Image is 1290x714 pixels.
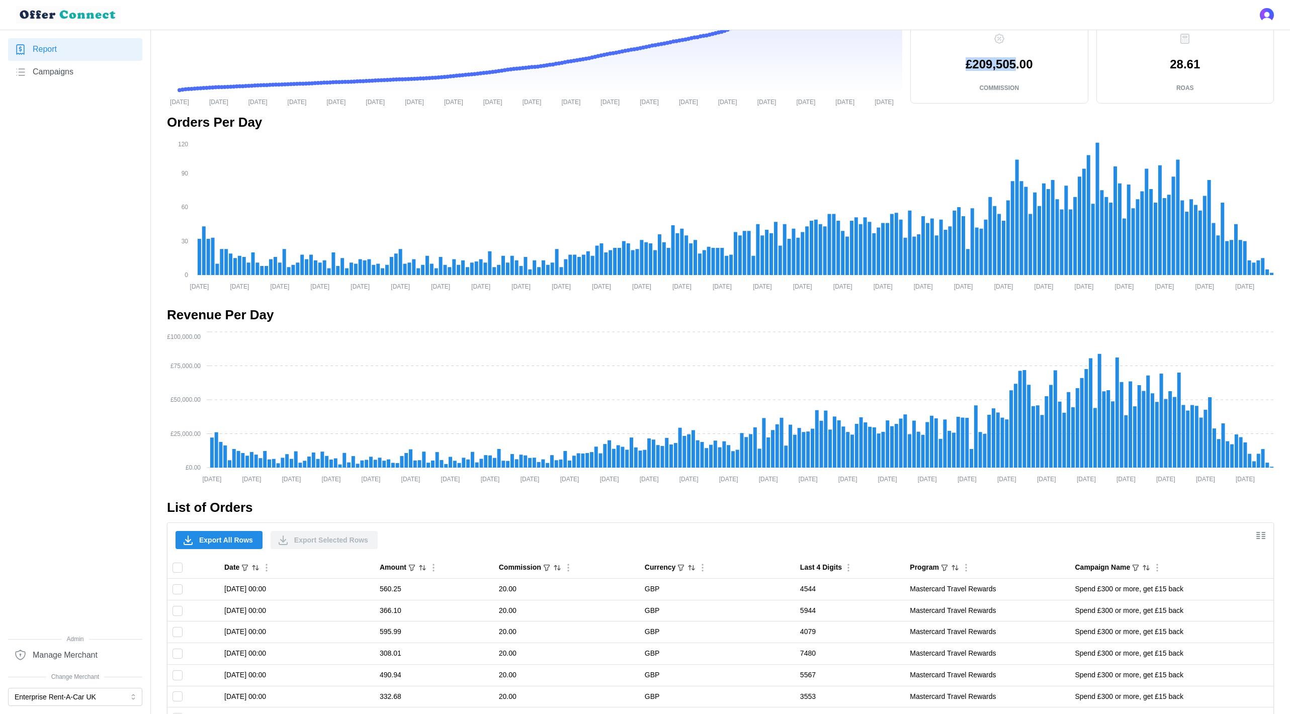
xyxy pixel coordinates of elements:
[8,644,142,666] a: Manage Merchant
[8,635,142,644] span: Admin
[640,621,795,643] td: GBP
[173,649,183,659] input: Toggle select row
[294,531,368,549] span: Export Selected Rows
[833,283,852,290] tspan: [DATE]
[33,43,57,56] span: Report
[178,140,188,147] tspan: 120
[322,476,341,483] tspan: [DATE]
[8,61,142,83] a: Campaigns
[835,98,854,105] tspan: [DATE]
[248,98,268,105] tspan: [DATE]
[418,563,427,572] button: Sort by Amount descending
[494,621,640,643] td: 20.00
[224,562,239,573] div: Date
[592,283,611,290] tspan: [DATE]
[875,98,894,105] tspan: [DATE]
[1195,283,1214,290] tspan: [DATE]
[757,98,777,105] tspan: [DATE]
[375,686,494,707] td: 332.68
[1116,476,1136,483] tspan: [DATE]
[391,283,410,290] tspan: [DATE]
[1115,283,1134,290] tspan: [DATE]
[481,476,500,483] tspan: [DATE]
[997,476,1016,483] tspan: [DATE]
[431,283,450,290] tspan: [DATE]
[553,563,562,572] button: Sort by Commission descending
[494,686,640,707] td: 20.00
[362,476,381,483] tspan: [DATE]
[494,600,640,621] td: 20.00
[380,562,406,573] div: Amount
[958,476,977,483] tspan: [DATE]
[1070,579,1274,600] td: Spend £300 or more, get £15 back
[687,563,696,572] button: Sort by Currency ascending
[1142,563,1151,572] button: Sort by Campaign Name ascending
[800,562,842,573] div: Last 4 Digits
[405,98,424,105] tspan: [DATE]
[219,600,375,621] td: [DATE] 00:00
[8,688,142,706] button: Enterprise Rent-A-Car UK
[483,98,502,105] tspan: [DATE]
[1070,621,1274,643] td: Spend £300 or more, get £15 back
[560,476,579,483] tspan: [DATE]
[173,670,183,680] input: Toggle select row
[1176,84,1194,93] p: ROAS
[1196,476,1215,483] tspan: [DATE]
[8,672,142,682] span: Change Merchant
[679,98,698,105] tspan: [DATE]
[261,562,272,573] button: Column Actions
[282,476,301,483] tspan: [DATE]
[1236,476,1255,483] tspan: [DATE]
[640,664,795,686] td: GBP
[795,664,905,686] td: 5567
[176,531,263,549] button: Export All Rows
[793,283,812,290] tspan: [DATE]
[167,114,1274,131] h2: Orders Per Day
[190,283,209,290] tspan: [DATE]
[444,98,463,105] tspan: [DATE]
[230,283,249,290] tspan: [DATE]
[375,579,494,600] td: 560.25
[914,283,933,290] tspan: [DATE]
[375,664,494,686] td: 490.94
[219,664,375,686] td: [DATE] 00:00
[672,283,692,290] tspan: [DATE]
[375,621,494,643] td: 595.99
[170,430,201,437] tspan: £25,000.00
[994,283,1013,290] tspan: [DATE]
[499,562,541,573] div: Commission
[878,476,897,483] tspan: [DATE]
[173,563,183,573] input: Toggle select all
[33,66,73,78] span: Campaigns
[375,600,494,621] td: 366.10
[186,464,201,471] tspan: £0.00
[905,621,1070,643] td: Mastercard Travel Rewards
[219,621,375,643] td: [DATE] 00:00
[1235,283,1254,290] tspan: [DATE]
[905,600,1070,621] td: Mastercard Travel Rewards
[645,562,675,573] div: Currency
[170,363,201,370] tspan: £75,000.00
[170,396,201,403] tspan: £50,000.00
[1170,58,1200,70] p: 28.61
[1037,476,1056,483] tspan: [DATE]
[697,562,708,573] button: Column Actions
[640,579,795,600] td: GBP
[905,643,1070,665] td: Mastercard Travel Rewards
[632,283,651,290] tspan: [DATE]
[1077,476,1096,483] tspan: [DATE]
[471,283,490,290] tspan: [DATE]
[219,643,375,665] td: [DATE] 00:00
[182,238,189,245] tspan: 30
[494,664,640,686] td: 20.00
[795,621,905,643] td: 4079
[167,499,1274,516] h2: List of Orders
[242,476,262,483] tspan: [DATE]
[511,283,531,290] tspan: [DATE]
[843,562,854,573] button: Column Actions
[401,476,420,483] tspan: [DATE]
[795,579,905,600] td: 4544
[1075,283,1094,290] tspan: [DATE]
[173,606,183,616] input: Toggle select row
[271,531,378,549] button: Export Selected Rows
